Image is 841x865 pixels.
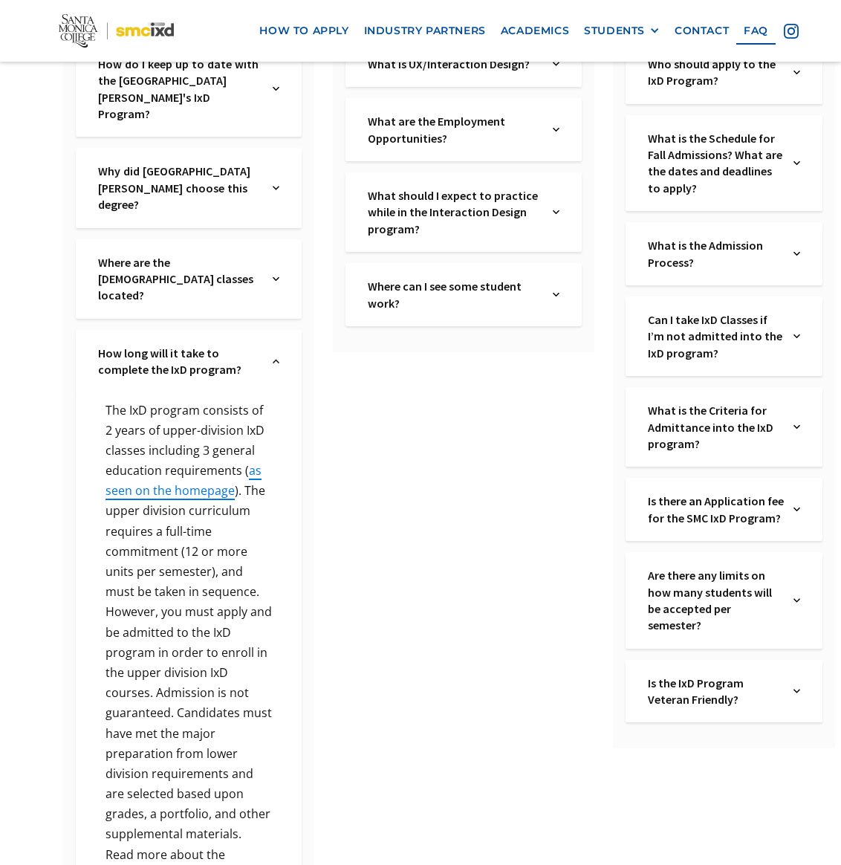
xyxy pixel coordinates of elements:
[648,402,785,452] a: What is the Criteria for Admittance into the IxD program?
[648,130,785,197] a: What is the Schedule for Fall Admissions? What are the dates and deadlines to apply?
[98,56,262,123] a: How do I keep up to date with the [GEOGRAPHIC_DATA][PERSON_NAME]'s IxD Program?
[667,17,736,45] a: contact
[368,113,540,146] a: What are the Employment Opportunities?
[368,187,540,237] a: What should I expect to practice while in the Interaction Design program?
[98,254,262,304] a: Where are the [DEMOGRAPHIC_DATA] classes located?
[357,17,493,45] a: industry partners
[368,278,540,311] a: Where can I see some student work?
[784,24,799,39] img: icon - instagram
[98,345,262,378] a: How long will it take to complete the IxD program?
[368,56,540,72] a: What is UX/Interaction Design?
[584,25,660,37] div: STUDENTS
[648,493,785,526] a: Is there an Application fee for the SMC IxD Program?
[648,567,785,634] a: Are there any limits on how many students will be accepted per semester?
[648,56,785,89] a: Who should apply to the IxD Program?
[98,401,280,603] p: The IxD program consists of 2 years of upper-division IxD classes including 3 general education r...
[98,163,262,213] a: Why did [GEOGRAPHIC_DATA][PERSON_NAME] choose this degree?
[584,25,645,37] div: STUDENTS
[648,311,785,361] a: Can I take IxD Classes if I’m not admitted into the IxD program?
[736,17,776,45] a: faq
[648,675,785,708] a: Is the IxD Program Veteran Friendly?
[59,14,174,48] img: Santa Monica College - SMC IxD logo
[493,17,577,45] a: Academics
[252,17,356,45] a: how to apply
[648,237,785,270] a: What is the Admission Process?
